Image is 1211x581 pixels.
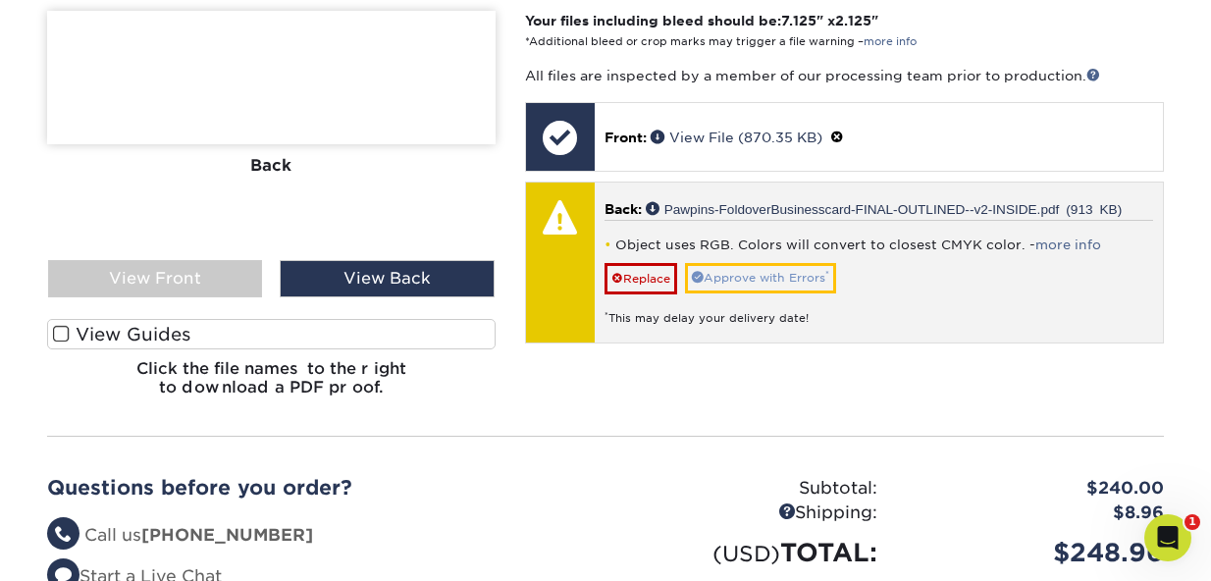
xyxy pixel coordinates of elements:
[47,143,496,186] div: Back
[835,13,871,28] span: 2.125
[605,201,642,217] span: Back:
[5,521,167,574] iframe: Google Customer Reviews
[1185,514,1200,530] span: 1
[1144,514,1191,561] iframe: Intercom live chat
[525,13,878,28] strong: Your files including bleed should be: " x "
[47,319,496,349] label: View Guides
[1035,238,1101,252] a: more info
[892,534,1179,571] div: $248.96
[685,263,836,293] a: Approve with Errors*
[605,263,677,294] a: Replace
[646,201,1123,215] a: Pawpins-FoldoverBusinesscard-FINAL-OUTLINED--v2-INSIDE.pdf (913 KB)
[605,501,892,526] div: Shipping:
[47,476,591,500] h2: Questions before you order?
[605,534,892,571] div: TOTAL:
[605,294,1153,327] div: This may delay your delivery date!
[651,130,822,145] a: View File (870.35 KB)
[280,260,494,297] div: View Back
[48,260,262,297] div: View Front
[605,130,647,145] span: Front:
[605,237,1153,253] li: Object uses RGB. Colors will convert to closest CMYK color. -
[605,476,892,502] div: Subtotal:
[864,35,917,48] a: more info
[892,476,1179,502] div: $240.00
[525,35,917,48] small: *Additional bleed or crop marks may trigger a file warning –
[892,501,1179,526] div: $8.96
[47,359,496,412] h6: Click the file names to the right to download a PDF proof.
[712,541,780,566] small: (USD)
[141,525,313,545] strong: [PHONE_NUMBER]
[781,13,816,28] span: 7.125
[47,523,591,549] li: Call us
[525,66,1164,85] p: All files are inspected by a member of our processing team prior to production.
